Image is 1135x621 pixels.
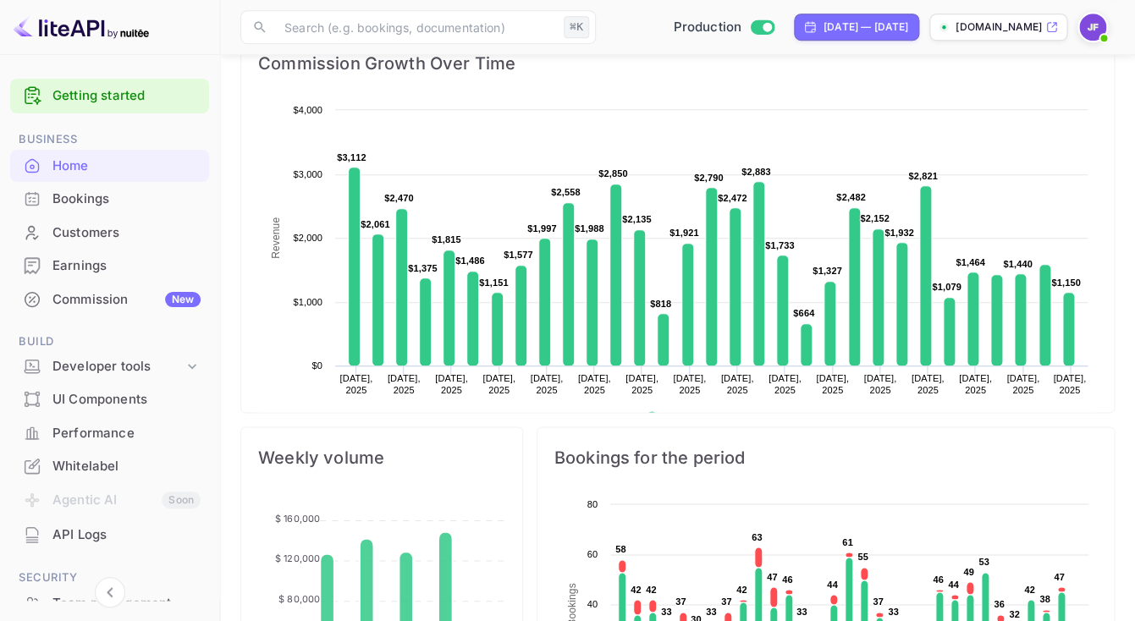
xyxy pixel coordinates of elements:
text: 42 [1024,585,1035,595]
text: $1,932 [884,228,914,238]
div: Performance [52,424,201,443]
text: $1,000 [293,297,322,307]
text: [DATE], 2025 [816,373,849,395]
div: Bookings [52,190,201,209]
text: 60 [587,549,598,559]
div: Bookings [10,183,209,216]
a: Home [10,150,209,181]
text: 42 [631,585,642,595]
text: 42 [646,585,657,595]
text: $2,821 [908,171,938,181]
a: Getting started [52,86,201,106]
a: API Logs [10,519,209,550]
text: $2,135 [622,214,652,224]
text: 37 [721,596,732,607]
text: $0 [311,360,322,371]
div: Home [52,157,201,176]
text: 42 [736,585,747,595]
text: Revenue [663,411,706,423]
text: 49 [963,567,974,577]
text: [DATE], 2025 [482,373,515,395]
a: CommissionNew [10,283,209,315]
text: $1,327 [813,266,842,276]
text: [DATE], 2025 [863,373,896,395]
div: Team management [52,594,201,613]
text: $1,151 [479,278,509,288]
text: $1,464 [956,257,985,267]
div: UI Components [52,390,201,409]
span: Commission Growth Over Time [258,50,1097,77]
tspan: $ 80,000 [278,593,320,605]
div: New [165,292,201,307]
text: 44 [948,580,959,590]
text: $1,375 [408,263,438,273]
text: 33 [706,607,717,617]
text: 58 [615,544,626,554]
text: $1,733 [765,240,795,250]
a: Bookings [10,183,209,214]
text: [DATE], 2025 [531,373,564,395]
text: 53 [978,557,989,567]
text: $2,883 [741,167,771,177]
div: UI Components [10,383,209,416]
text: $2,558 [551,187,581,197]
text: $1,440 [1003,259,1033,269]
text: [DATE], 2025 [769,373,802,395]
text: $2,790 [694,173,724,183]
a: Earnings [10,250,209,281]
div: Earnings [52,256,201,276]
text: [DATE], 2025 [721,373,754,395]
text: $1,997 [527,223,557,234]
div: Customers [10,217,209,250]
div: API Logs [52,525,201,545]
text: $1,577 [504,250,533,260]
div: CommissionNew [10,283,209,316]
input: Search (e.g. bookings, documentation) [274,10,557,44]
img: LiteAPI logo [14,14,149,41]
text: $1,921 [669,228,699,238]
text: [DATE], 2025 [435,373,468,395]
text: 47 [1054,572,1065,582]
text: [DATE], 2025 [959,373,992,395]
text: 47 [767,572,778,582]
text: 46 [933,574,944,585]
div: Developer tools [10,352,209,382]
text: $1,079 [932,282,961,292]
text: Revenue [270,217,282,258]
text: $2,470 [384,193,414,203]
div: Home [10,150,209,183]
img: Jenny Frimer [1079,14,1106,41]
div: API Logs [10,519,209,552]
text: $2,061 [361,219,390,229]
div: Switch to Sandbox mode [666,18,780,37]
text: 36 [994,599,1005,609]
text: 37 [873,596,884,607]
text: 33 [796,607,807,617]
text: $1,815 [432,234,461,245]
text: [DATE], 2025 [912,373,945,395]
text: $664 [793,308,815,318]
text: $1,988 [575,223,604,234]
text: 32 [1009,609,1020,619]
a: Whitelabel [10,450,209,481]
text: $3,112 [337,152,366,162]
p: [DOMAIN_NAME] [956,19,1042,35]
div: ⌘K [564,16,589,38]
button: Collapse navigation [95,577,125,607]
text: [DATE], 2025 [388,373,421,395]
text: 33 [661,607,672,617]
div: Developer tools [52,357,184,376]
span: Security [10,569,209,587]
text: $818 [650,299,671,309]
text: $2,472 [718,193,747,203]
a: Performance [10,417,209,448]
span: Business [10,130,209,149]
div: Performance [10,417,209,450]
text: [DATE], 2025 [339,373,372,395]
span: Production [673,18,741,37]
text: 55 [857,552,868,562]
span: Weekly volume [258,444,505,471]
text: 40 [587,599,598,609]
span: Build [10,332,209,351]
div: Earnings [10,250,209,283]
